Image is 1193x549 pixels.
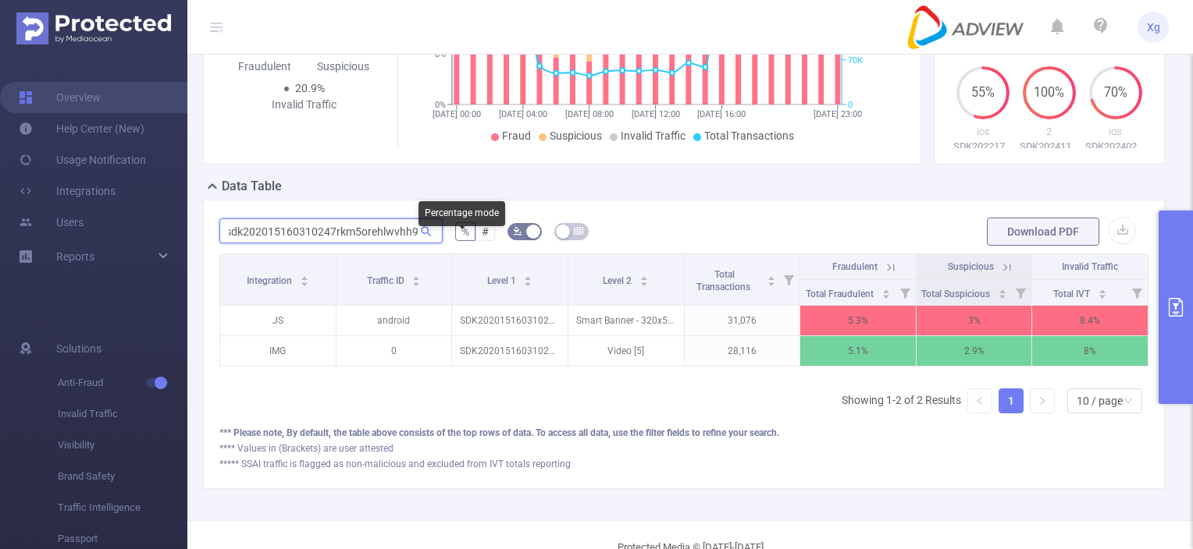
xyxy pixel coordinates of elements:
tspan: [DATE] 23:00 [814,109,862,119]
div: *** Please note, By default, the table above consists of the top rows of data. To access all data... [219,426,1148,440]
i: icon: caret-up [300,274,308,278]
tspan: [DATE] 16:00 [697,109,746,119]
span: 55% [956,87,1010,99]
tspan: 8% [435,49,446,59]
span: Total Transactions [704,129,794,142]
span: Solutions [56,333,101,364]
p: 8.4% [1032,306,1148,335]
span: Traffic Intelligence [58,492,187,523]
i: icon: down [1124,396,1133,407]
tspan: 0 [848,100,853,110]
i: icon: caret-down [640,280,649,285]
a: Help Center (New) [19,113,144,144]
span: 100% [1023,87,1076,99]
div: Suspicious [304,58,383,75]
span: Anti-Fraud [58,367,187,398]
span: Fraudulent [832,261,878,272]
i: Filter menu [1126,280,1148,305]
i: icon: caret-up [412,274,421,278]
i: icon: caret-up [640,274,649,278]
i: icon: caret-up [881,287,890,292]
li: Next Page [1030,388,1055,413]
div: Sort [998,287,1007,296]
p: 2 [1017,124,1083,140]
i: icon: caret-down [1099,292,1107,297]
span: Invalid Traffic [621,129,686,142]
span: Total IVT [1053,289,1092,299]
i: icon: caret-up [1099,287,1107,292]
i: icon: caret-down [998,292,1006,297]
i: Filter menu [1010,280,1031,305]
tspan: 0% [435,100,446,110]
i: icon: caret-up [524,274,532,278]
i: Filter menu [894,280,916,305]
i: icon: caret-down [881,292,890,297]
li: Showing 1-2 of 2 Results [842,388,961,413]
p: SDK20240213020451qsfgewatm3hwx06 [1082,139,1148,154]
span: Total Transactions [696,269,753,292]
span: 20.9% [295,82,325,94]
i: Filter menu [778,254,799,305]
i: icon: caret-up [767,274,776,278]
i: icon: caret-down [412,280,421,285]
button: Download PDF [987,218,1099,246]
span: Invalid Traffic [58,398,187,430]
p: 0 [337,336,452,366]
p: 5.1% [800,336,916,366]
span: Brand Safety [58,461,187,492]
span: Traffic ID [367,275,407,286]
p: ios [1082,124,1148,140]
span: 70% [1089,87,1142,99]
tspan: [DATE] 04:00 [498,109,547,119]
span: Integration [247,275,294,286]
p: Video [5] [568,336,684,366]
div: Sort [767,274,776,283]
span: Level 1 [487,275,518,286]
img: Protected Media [16,12,171,44]
a: 1 [999,389,1023,413]
div: Invalid Traffic [265,97,344,113]
p: SDK202015160310247rkm5orehlwvhh9 [452,336,568,366]
i: icon: caret-up [998,287,1006,292]
div: Sort [411,274,421,283]
i: icon: caret-down [767,280,776,285]
span: Suspicious [948,261,994,272]
p: 28,116 [685,336,800,366]
div: Fraudulent [226,58,304,75]
span: Reports [56,250,94,263]
span: Fraud [502,129,531,142]
i: icon: table [574,226,583,236]
a: Usage Notification [19,144,146,175]
span: Invalid Traffic [1062,261,1118,272]
tspan: 70K [848,55,863,66]
tspan: [DATE] 00:00 [433,109,481,119]
span: Xg [1147,12,1160,43]
div: ***** SSAI traffic is flagged as non-malicious and excluded from IVT totals reporting [219,457,1148,471]
input: Search... [219,218,443,243]
p: IMG [220,336,336,366]
p: ios [950,124,1017,140]
tspan: [DATE] 12:00 [631,109,679,119]
tspan: [DATE] 08:00 [564,109,613,119]
i: icon: right [1038,396,1047,406]
span: Level 2 [603,275,634,286]
div: Percentage mode [418,201,505,226]
div: 10 / page [1077,389,1123,413]
i: icon: caret-down [524,280,532,285]
p: 2.9% [917,336,1032,366]
a: Reports [56,241,94,272]
span: % [461,225,469,238]
p: SDK20241125111157euijkedccjrky63 [1017,139,1083,154]
div: Sort [639,274,649,283]
i: icon: left [975,396,985,406]
p: SDK20221712050410xhhnonnqqwbv3yi [950,139,1017,154]
p: android [337,306,452,335]
div: Sort [300,274,309,283]
p: Smart Banner - 320x50 [0] [568,306,684,335]
div: Sort [881,287,891,296]
div: Sort [523,274,532,283]
li: Previous Page [967,388,992,413]
p: SDK202015160310247rkm5orehlwvhh9 [452,306,568,335]
span: Total Fraudulent [806,289,876,299]
span: Visibility [58,430,187,461]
